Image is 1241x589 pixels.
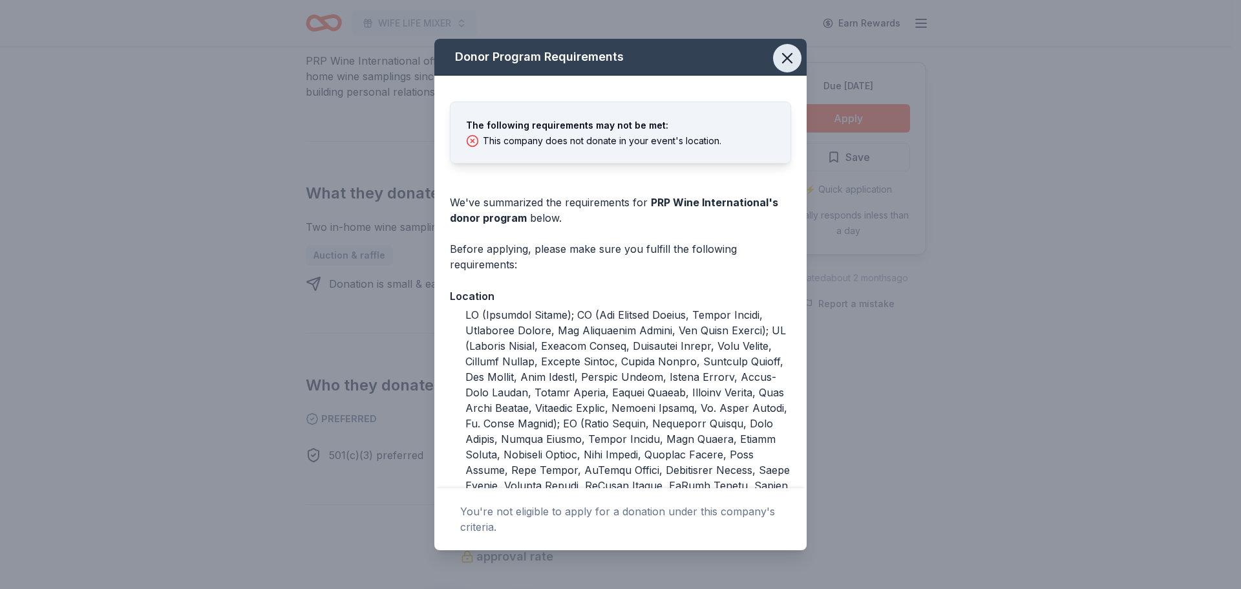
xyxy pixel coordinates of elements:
[434,39,807,76] div: Donor Program Requirements
[450,195,791,226] div: We've summarized the requirements for below.
[450,241,791,272] div: Before applying, please make sure you fulfill the following requirements:
[466,118,775,133] div: The following requirements may not be met:
[450,288,791,305] div: Location
[460,504,781,535] div: You're not eligible to apply for a donation under this company's criteria.
[483,135,721,147] div: This company does not donate in your event's location.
